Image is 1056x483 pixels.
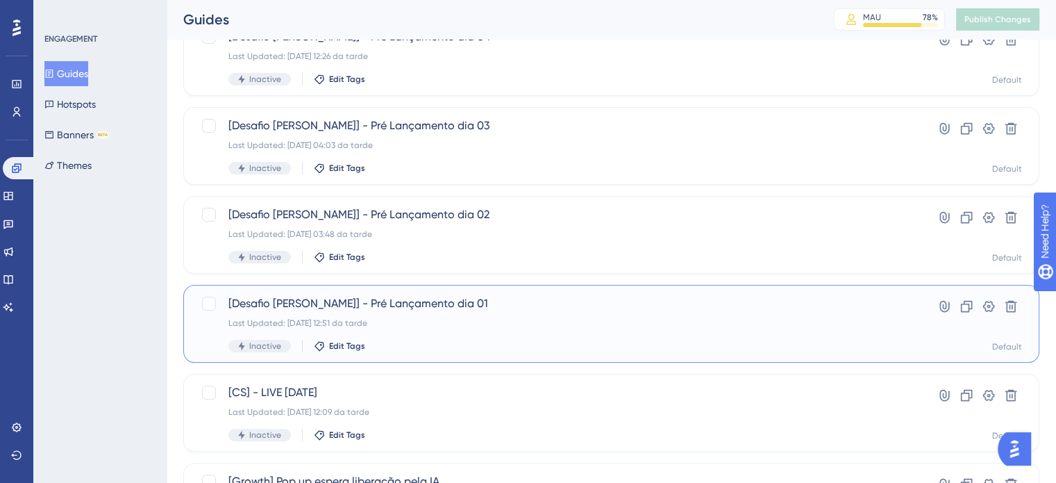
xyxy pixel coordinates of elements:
[97,131,109,138] div: BETA
[992,341,1022,352] div: Default
[228,140,883,151] div: Last Updated: [DATE] 04:03 da tarde
[992,74,1022,85] div: Default
[228,295,883,312] span: [Desafio [PERSON_NAME]] - Pré Lançamento dia 01
[249,341,281,352] span: Inactive
[249,163,281,174] span: Inactive
[33,3,87,20] span: Need Help?
[329,429,365,441] span: Edit Tags
[44,122,109,147] button: BannersBETA
[992,430,1022,441] div: Default
[44,92,96,117] button: Hotspots
[863,12,881,23] div: MAU
[44,33,97,44] div: ENGAGEMENT
[992,252,1022,263] div: Default
[249,429,281,441] span: Inactive
[228,384,883,401] span: [CS] - LIVE [DATE]
[228,117,883,134] span: [Desafio [PERSON_NAME]] - Pré Lançamento dia 03
[314,429,365,441] button: Edit Tags
[228,206,883,223] span: [Desafio [PERSON_NAME]] - Pré Lançamento dia 02
[228,229,883,240] div: Last Updated: [DATE] 03:48 da tarde
[314,163,365,174] button: Edit Tags
[44,153,92,178] button: Themes
[998,428,1039,470] iframe: UserGuiding AI Assistant Launcher
[228,407,883,418] div: Last Updated: [DATE] 12:09 da tarde
[314,341,365,352] button: Edit Tags
[249,252,281,263] span: Inactive
[249,74,281,85] span: Inactive
[923,12,938,23] div: 78 %
[956,8,1039,31] button: Publish Changes
[329,252,365,263] span: Edit Tags
[44,61,88,86] button: Guides
[228,318,883,329] div: Last Updated: [DATE] 12:51 da tarde
[314,252,365,263] button: Edit Tags
[228,51,883,62] div: Last Updated: [DATE] 12:26 da tarde
[964,14,1031,25] span: Publish Changes
[329,163,365,174] span: Edit Tags
[329,341,365,352] span: Edit Tags
[329,74,365,85] span: Edit Tags
[992,163,1022,174] div: Default
[314,74,365,85] button: Edit Tags
[183,10,799,29] div: Guides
